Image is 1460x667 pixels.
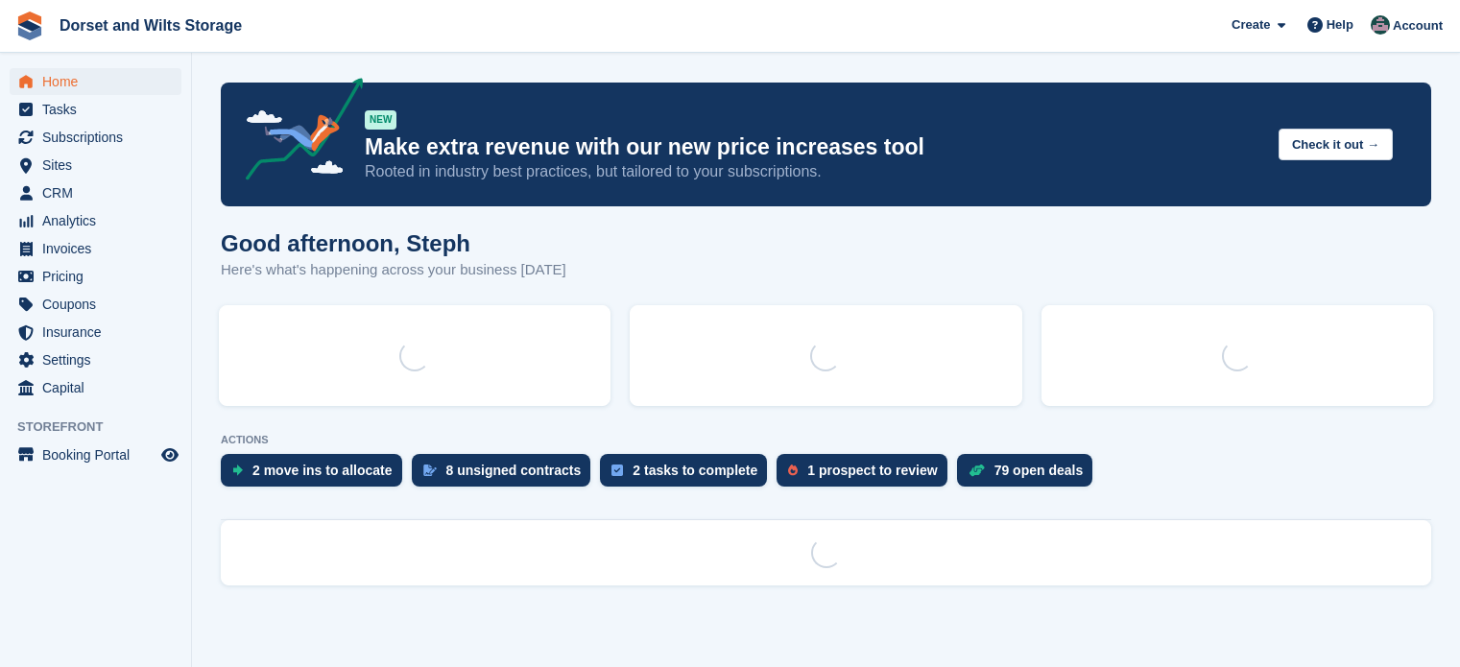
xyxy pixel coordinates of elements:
span: Home [42,68,157,95]
span: Invoices [42,235,157,262]
a: 1 prospect to review [777,454,956,496]
span: Settings [42,346,157,373]
a: menu [10,179,181,206]
span: Capital [42,374,157,401]
span: Sites [42,152,157,179]
a: menu [10,441,181,468]
img: stora-icon-8386f47178a22dfd0bd8f6a31ec36ba5ce8667c1dd55bd0f319d3a0aa187defe.svg [15,12,44,40]
span: Analytics [42,207,157,234]
p: ACTIONS [221,434,1431,446]
a: menu [10,346,181,373]
div: 79 open deals [994,463,1084,478]
div: NEW [365,110,396,130]
span: Create [1232,15,1270,35]
span: Pricing [42,263,157,290]
a: menu [10,263,181,290]
a: menu [10,235,181,262]
div: 2 tasks to complete [633,463,757,478]
a: 2 move ins to allocate [221,454,412,496]
a: menu [10,124,181,151]
img: move_ins_to_allocate_icon-fdf77a2bb77ea45bf5b3d319d69a93e2d87916cf1d5bf7949dd705db3b84f3ca.svg [232,465,243,476]
div: 2 move ins to allocate [252,463,393,478]
span: Subscriptions [42,124,157,151]
img: contract_signature_icon-13c848040528278c33f63329250d36e43548de30e8caae1d1a13099fd9432cc5.svg [423,465,437,476]
span: Storefront [17,417,191,437]
a: menu [10,374,181,401]
img: Steph Chick [1371,15,1390,35]
a: menu [10,207,181,234]
h1: Good afternoon, Steph [221,230,566,256]
a: menu [10,291,181,318]
a: menu [10,319,181,345]
span: Booking Portal [42,441,157,468]
span: Help [1327,15,1353,35]
div: 8 unsigned contracts [446,463,582,478]
a: Preview store [158,443,181,466]
span: CRM [42,179,157,206]
a: Dorset and Wilts Storage [52,10,250,41]
a: 79 open deals [957,454,1103,496]
span: Account [1393,16,1443,36]
span: Tasks [42,96,157,123]
a: menu [10,152,181,179]
img: prospect-51fa495bee0391a8d652442698ab0144808aea92771e9ea1ae160a38d050c398.svg [788,465,798,476]
div: 1 prospect to review [807,463,937,478]
button: Check it out → [1279,129,1393,160]
p: Here's what's happening across your business [DATE] [221,259,566,281]
a: 8 unsigned contracts [412,454,601,496]
a: menu [10,68,181,95]
img: deal-1b604bf984904fb50ccaf53a9ad4b4a5d6e5aea283cecdc64d6e3604feb123c2.svg [969,464,985,477]
span: Insurance [42,319,157,345]
a: menu [10,96,181,123]
span: Coupons [42,291,157,318]
img: task-75834270c22a3079a89374b754ae025e5fb1db73e45f91037f5363f120a921f8.svg [611,465,623,476]
img: price-adjustments-announcement-icon-8257ccfd72463d97f412b2fc003d46551f7dbcb40ab6d574587a9cd5c0d94... [229,78,364,187]
p: Rooted in industry best practices, but tailored to your subscriptions. [365,161,1263,182]
p: Make extra revenue with our new price increases tool [365,133,1263,161]
a: 2 tasks to complete [600,454,777,496]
